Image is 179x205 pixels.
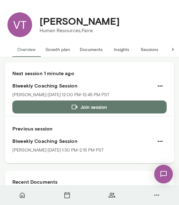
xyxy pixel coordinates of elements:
button: Sessions [135,42,163,57]
h6: Biweekly Coaching Session [12,137,167,145]
h6: Next session 1 minute ago [12,70,167,77]
div: VT [7,12,32,37]
button: Growth plan [40,42,75,57]
p: [PERSON_NAME] · [DATE] · 1:30 PM-2:15 PM PST [12,147,104,153]
h6: Recent Documents [12,178,167,186]
button: Overview [12,42,40,57]
button: Join session [12,100,167,113]
h4: [PERSON_NAME] [40,15,120,27]
p: [PERSON_NAME] · [DATE] · 12:00 PM-12:45 PM PST [12,92,109,98]
button: Insights [108,42,135,57]
p: Human Resources, Faire [40,27,120,34]
h6: Previous session [12,125,167,132]
h6: Biweekly Coaching Session [12,82,167,89]
button: Documents [75,42,108,57]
